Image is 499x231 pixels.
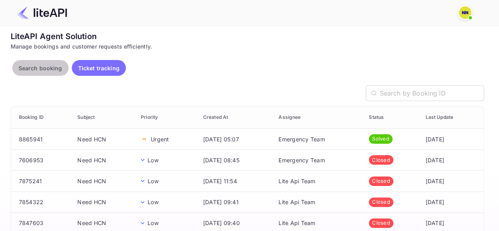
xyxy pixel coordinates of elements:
[11,106,71,129] th: Booking ID
[369,219,393,227] span: Closed
[148,177,158,185] p: Low
[71,192,135,212] td: Need HCN
[11,129,71,150] td: 8865941
[419,192,483,212] td: [DATE]
[11,171,71,192] td: 7875241
[272,106,363,129] th: Assignee
[148,219,158,227] p: Low
[148,156,158,164] p: Low
[197,106,272,129] th: Created At
[17,6,67,19] img: LiteAPI Logo
[369,135,392,143] span: Solved
[369,156,393,164] span: Closed
[272,192,363,212] td: Lite Api Team
[369,177,393,185] span: Closed
[272,129,363,150] td: Emergency Team
[363,106,419,129] th: Status
[135,106,197,129] th: Priority
[379,85,484,101] input: Search by Booking ID
[197,129,272,150] td: [DATE] 05:07
[272,150,363,171] td: Emergency Team
[197,150,272,171] td: [DATE] 08:45
[419,106,483,129] th: Last Update
[11,42,484,51] div: Manage bookings and customer requests efficiently.
[419,129,483,150] td: [DATE]
[369,198,393,206] span: Closed
[272,171,363,192] td: Lite Api Team
[71,129,135,150] td: Need HCN
[419,150,483,171] td: [DATE]
[11,150,71,171] td: 7606953
[151,135,169,143] p: Urgent
[419,171,483,192] td: [DATE]
[459,6,471,19] img: N/A N/A
[11,30,484,42] div: LiteAPI Agent Solution
[78,64,120,72] p: Ticket tracking
[197,192,272,212] td: [DATE] 09:41
[19,64,62,72] p: Search booking
[197,171,272,192] td: [DATE] 11:54
[71,150,135,171] td: Need HCN
[71,106,135,129] th: Subject
[11,192,71,212] td: 7854322
[148,198,158,206] p: Low
[71,171,135,192] td: Need HCN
